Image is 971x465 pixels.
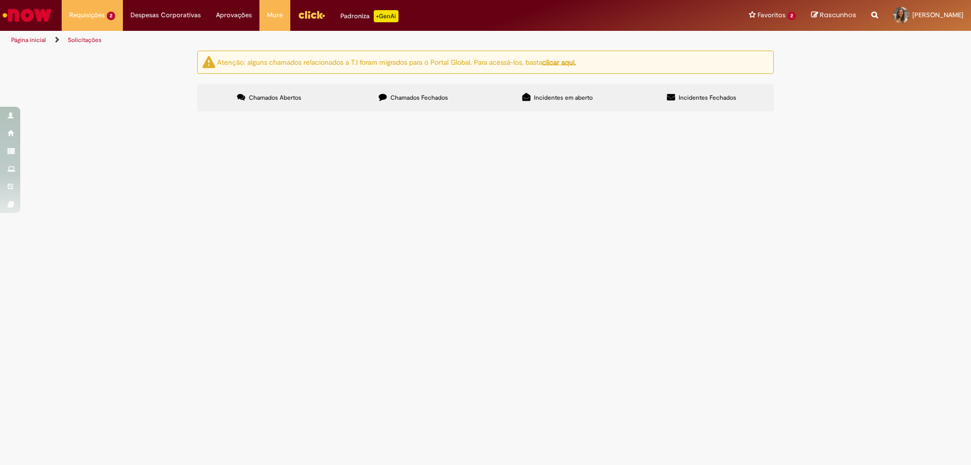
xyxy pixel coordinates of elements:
[68,36,102,44] a: Solicitações
[217,57,576,66] ng-bind-html: Atenção: alguns chamados relacionados a T.I foram migrados para o Portal Global. Para acessá-los,...
[267,10,283,20] span: More
[390,94,448,102] span: Chamados Fechados
[758,10,785,20] span: Favoritos
[811,11,856,20] a: Rascunhos
[534,94,593,102] span: Incidentes em aberto
[542,57,576,66] a: clicar aqui.
[8,31,640,50] ul: Trilhas de página
[11,36,46,44] a: Página inicial
[130,10,201,20] span: Despesas Corporativas
[249,94,301,102] span: Chamados Abertos
[107,12,115,20] span: 2
[298,7,325,22] img: click_logo_yellow_360x200.png
[340,10,399,22] div: Padroniza
[216,10,252,20] span: Aprovações
[787,12,796,20] span: 2
[1,5,53,25] img: ServiceNow
[69,10,105,20] span: Requisições
[679,94,736,102] span: Incidentes Fechados
[912,11,963,19] span: [PERSON_NAME]
[374,10,399,22] p: +GenAi
[820,10,856,20] span: Rascunhos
